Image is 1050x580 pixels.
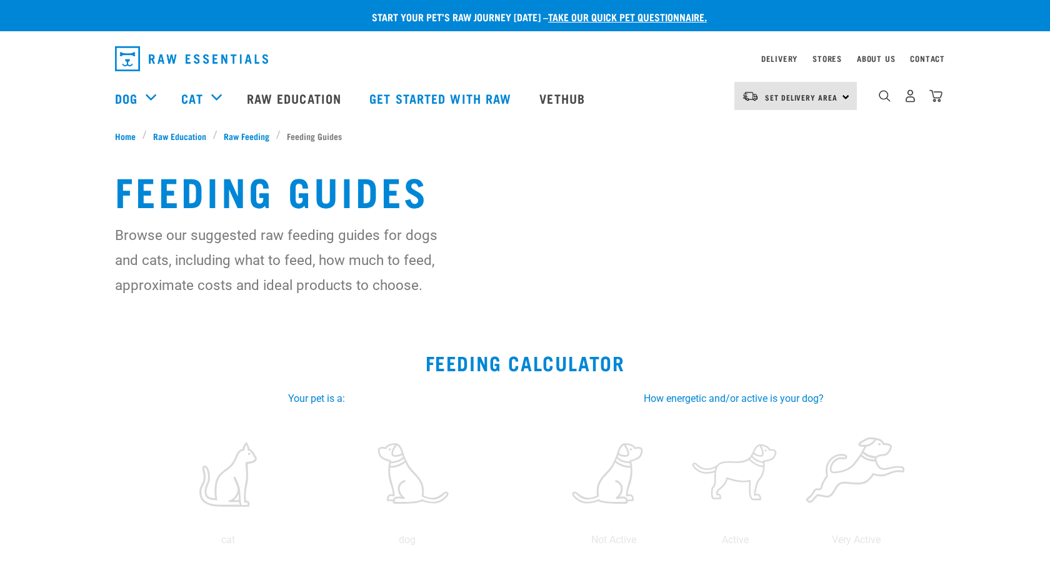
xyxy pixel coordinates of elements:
[234,73,357,123] a: Raw Education
[115,167,935,212] h1: Feeding Guides
[115,129,142,142] a: Home
[217,129,276,142] a: Raw Feeding
[910,56,945,61] a: Contact
[527,73,601,123] a: Vethub
[122,391,510,406] label: Your pet is a:
[798,532,914,547] p: Very Active
[857,56,895,61] a: About Us
[677,532,793,547] p: Active
[115,129,136,142] span: Home
[153,129,206,142] span: Raw Education
[115,89,137,107] a: Dog
[812,56,842,61] a: Stores
[115,46,268,71] img: Raw Essentials Logo
[556,532,672,547] p: Not Active
[765,95,837,99] span: Set Delivery Area
[548,14,707,19] a: take our quick pet questionnaire.
[929,89,942,102] img: home-icon@2x.png
[224,129,269,142] span: Raw Feeding
[105,41,945,76] nav: dropdown navigation
[115,129,935,142] nav: breadcrumbs
[540,391,927,406] label: How energetic and/or active is your dog?
[879,90,891,102] img: home-icon-1@2x.png
[904,89,917,102] img: user.png
[357,73,527,123] a: Get started with Raw
[742,91,759,102] img: van-moving.png
[761,56,797,61] a: Delivery
[320,532,494,547] p: dog
[181,89,202,107] a: Cat
[15,351,1035,374] h2: Feeding Calculator
[141,532,315,547] p: cat
[115,222,443,297] p: Browse our suggested raw feeding guides for dogs and cats, including what to feed, how much to fe...
[147,129,213,142] a: Raw Education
